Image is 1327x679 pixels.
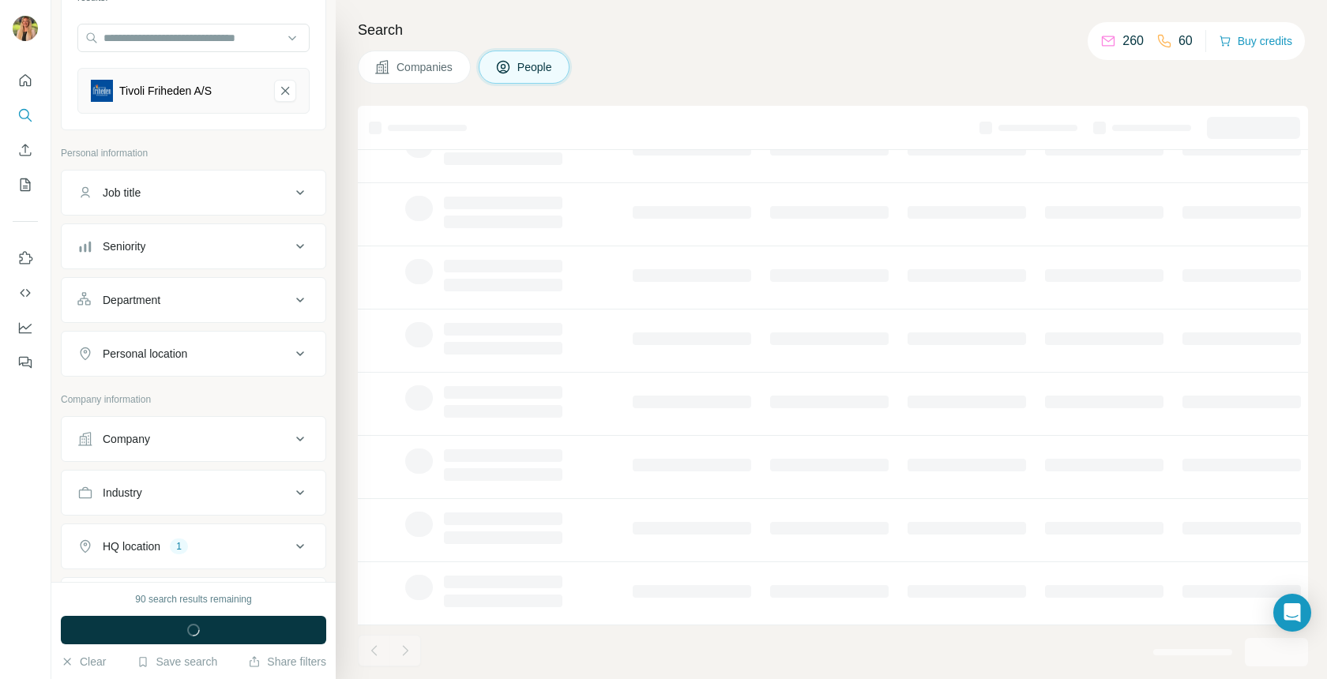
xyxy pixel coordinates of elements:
div: Department [103,292,160,308]
div: 90 search results remaining [135,592,251,606]
p: Company information [61,392,326,407]
button: Annual revenue ($) [62,581,325,619]
button: Save search [137,654,217,670]
button: Job title [62,174,325,212]
button: Tivoli Friheden A/S-remove-button [274,80,296,102]
button: Department [62,281,325,319]
button: Enrich CSV [13,136,38,164]
button: Dashboard [13,313,38,342]
div: Job title [103,185,141,201]
button: Feedback [13,348,38,377]
span: Companies [397,59,454,75]
button: Company [62,420,325,458]
button: Clear [61,654,106,670]
button: Quick start [13,66,38,95]
button: Search [13,101,38,129]
div: Company [103,431,150,447]
button: Buy credits [1219,30,1292,52]
button: Use Surfe API [13,279,38,307]
div: Tivoli Friheden A/S [119,83,212,99]
p: 260 [1122,32,1144,51]
img: Avatar [13,16,38,41]
button: Use Surfe on LinkedIn [13,244,38,272]
span: People [517,59,554,75]
div: Open Intercom Messenger [1273,594,1311,632]
p: Personal information [61,146,326,160]
div: 1 [170,539,188,553]
button: My lists [13,171,38,199]
p: 60 [1179,32,1193,51]
button: Industry [62,474,325,512]
div: HQ location [103,538,160,554]
img: Tivoli Friheden A/S-logo [91,80,113,102]
div: Personal location [103,346,187,362]
button: Share filters [248,654,326,670]
div: Industry [103,485,142,501]
h4: Search [358,19,1308,41]
button: HQ location1 [62,527,325,565]
div: Seniority [103,238,145,254]
button: Personal location [62,335,325,373]
button: Seniority [62,227,325,265]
